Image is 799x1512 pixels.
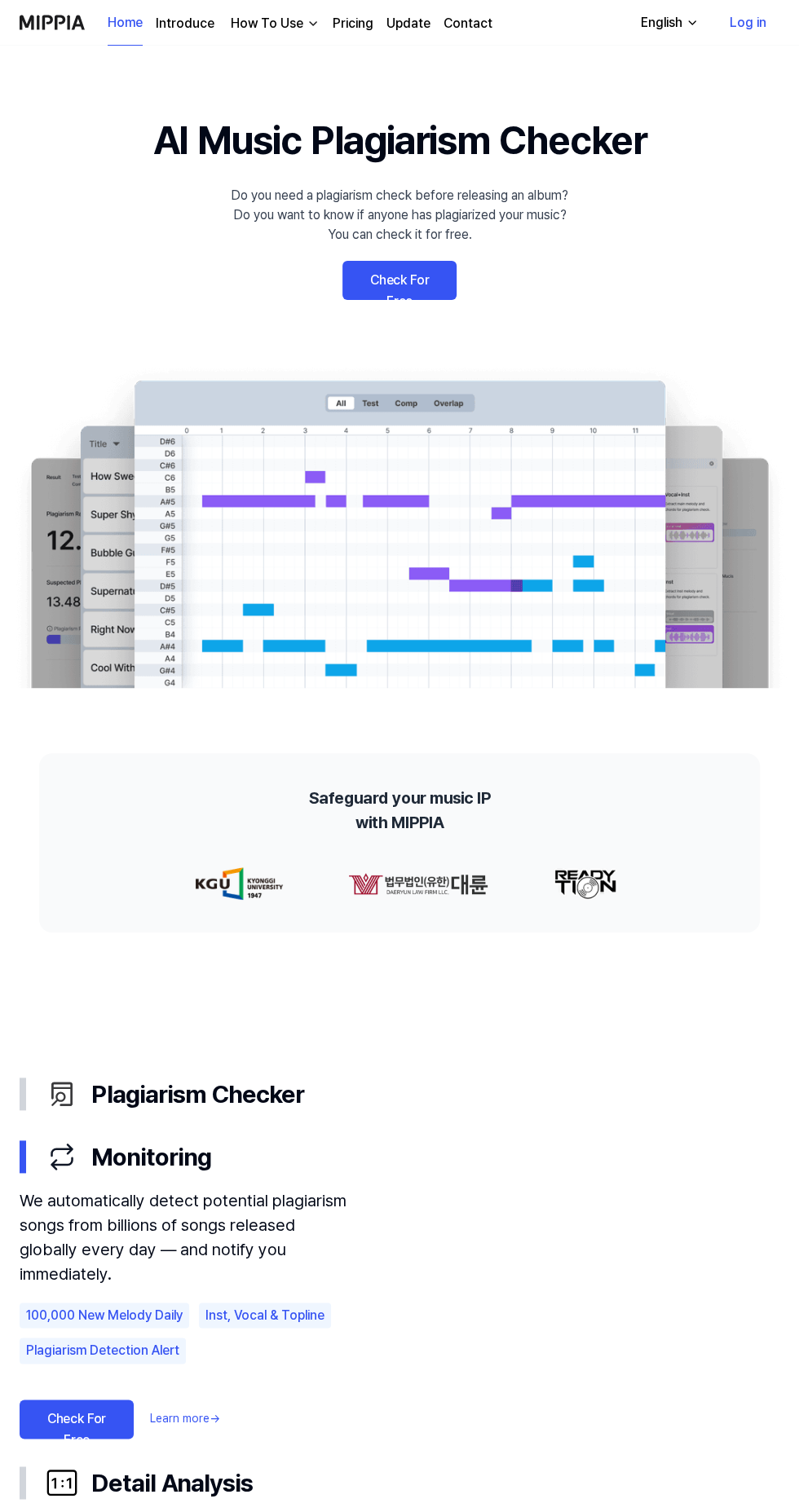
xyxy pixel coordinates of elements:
h1: AI Music Plagiarism Checker [153,111,647,170]
a: Introduce [156,14,214,33]
div: English [638,13,686,33]
img: down [307,17,320,30]
h2: Safeguard your music IP with MIPPIA [309,786,491,835]
div: Monitoring [46,1139,779,1175]
img: partner-logo-2 [553,867,616,900]
div: Plagiarism Detection Alert [20,1338,186,1364]
a: Learn more→ [150,1410,220,1427]
div: Inst, Vocal & Topline [199,1303,331,1329]
img: partner-logo-1 [347,867,488,900]
div: We automatically detect potential plagiarism songs from billions of songs released globally every... [20,1188,355,1286]
div: Monitoring [20,1188,779,1452]
div: 100,000 New Melody Daily [20,1303,189,1329]
a: Update [386,14,430,33]
div: Detail Analysis [46,1465,779,1501]
img: partner-logo-0 [195,867,282,900]
div: Plagiarism Checker [46,1076,779,1113]
a: Pricing [333,14,373,33]
a: Contact [444,14,492,33]
a: Home [108,1,143,46]
a: Check For Free [20,1400,134,1439]
a: Check For Free [342,261,457,300]
button: English [628,7,709,39]
div: How To Use [227,14,307,33]
button: How To Use [227,14,320,33]
button: Plagiarism Checker [20,1063,779,1126]
div: Do you need a plagiarism check before releasing an album? Do you want to know if anyone has plagi... [231,186,568,245]
button: Monitoring [20,1126,779,1188]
